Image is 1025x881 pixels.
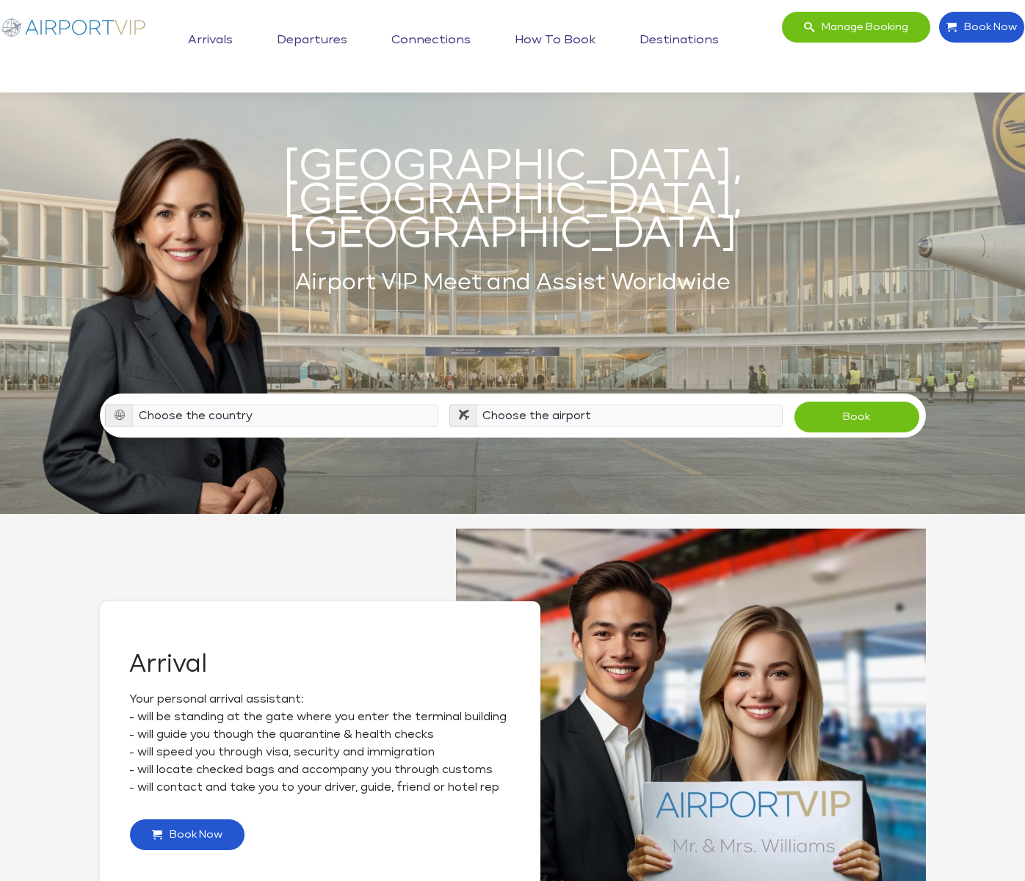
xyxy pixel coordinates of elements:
[100,267,926,300] h2: Airport VIP Meet and Assist Worldwide
[273,22,351,59] a: Departures
[388,22,474,59] a: Connections
[162,819,222,850] span: Book Now
[511,22,599,59] a: How to book
[129,819,245,851] a: Book Now
[814,12,908,43] span: Manage booking
[100,151,926,252] h1: [GEOGRAPHIC_DATA], [GEOGRAPHIC_DATA], [GEOGRAPHIC_DATA]
[129,691,511,744] p: Your personal arrival assistant: - will be standing at the gate where you enter the terminal buil...
[636,22,722,59] a: Destinations
[129,744,511,797] p: - will speed you through visa, security and immigration - will locate checked bags and accompany ...
[129,653,511,676] h2: Arrival
[938,11,1025,43] a: Book Now
[781,11,931,43] a: Manage booking
[957,12,1017,43] span: Book Now
[184,22,236,59] a: Arrivals
[794,401,921,433] button: Book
